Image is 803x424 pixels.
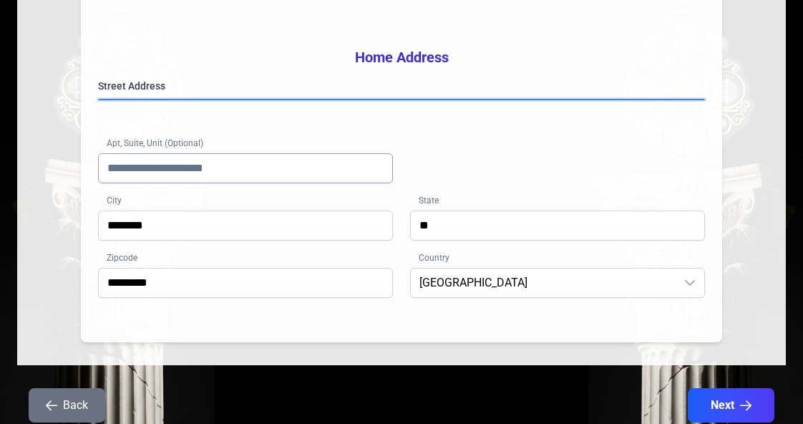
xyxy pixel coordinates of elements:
[688,388,774,423] button: Next
[98,47,705,67] h3: Home Address
[411,269,676,297] span: United States
[676,269,704,297] div: dropdown trigger
[98,79,705,93] label: Street Address
[29,388,105,423] button: Back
